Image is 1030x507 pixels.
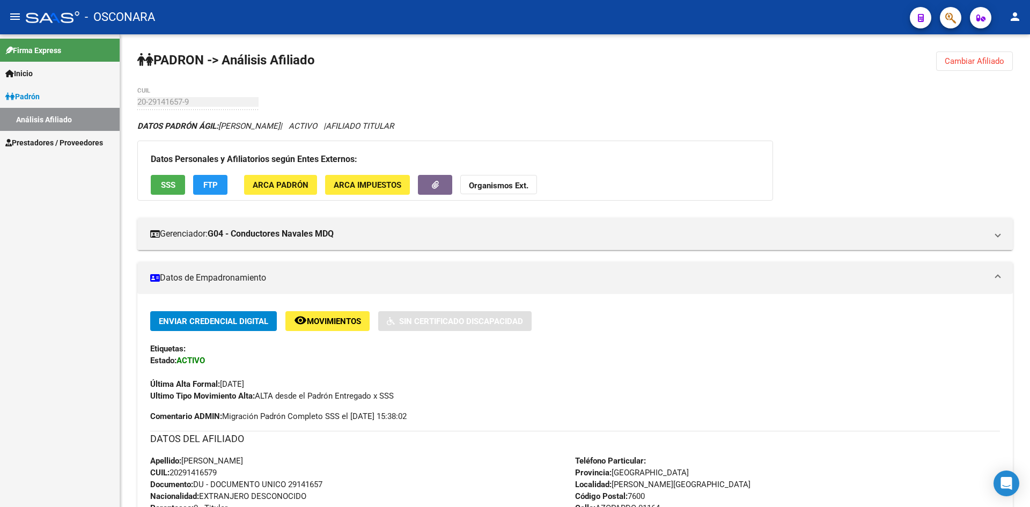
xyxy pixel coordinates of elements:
[159,317,268,326] span: Enviar Credencial Digital
[936,52,1013,71] button: Cambiar Afiliado
[151,175,185,195] button: SSS
[575,491,645,501] span: 7600
[5,91,40,102] span: Padrón
[137,121,218,131] strong: DATOS PADRÓN ÁGIL:
[150,456,181,466] strong: Apellido:
[150,468,170,477] strong: CUIL:
[285,311,370,331] button: Movimientos
[469,181,528,190] strong: Organismos Ext.
[307,317,361,326] span: Movimientos
[208,228,334,240] strong: G04 - Conductores Navales MDQ
[137,121,280,131] span: [PERSON_NAME]
[150,456,243,466] span: [PERSON_NAME]
[945,56,1004,66] span: Cambiar Afiliado
[326,121,394,131] span: AFILIADO TITULAR
[244,175,317,195] button: ARCA Padrón
[575,456,646,466] strong: Teléfono Particular:
[151,152,760,167] h3: Datos Personales y Afiliatorios según Entes Externos:
[334,180,401,190] span: ARCA Impuestos
[150,344,186,354] strong: Etiquetas:
[150,412,222,421] strong: Comentario ADMIN:
[325,175,410,195] button: ARCA Impuestos
[137,262,1013,294] mat-expansion-panel-header: Datos de Empadronamiento
[460,175,537,195] button: Organismos Ext.
[85,5,155,29] span: - OSCONARA
[137,121,394,131] i: | ACTIVO |
[161,180,175,190] span: SSS
[193,175,227,195] button: FTP
[150,410,407,422] span: Migración Padrón Completo SSS el [DATE] 15:38:02
[575,468,689,477] span: [GEOGRAPHIC_DATA]
[176,356,205,365] strong: ACTIVO
[150,228,987,240] mat-panel-title: Gerenciador:
[150,311,277,331] button: Enviar Credencial Digital
[994,471,1019,496] div: Open Intercom Messenger
[137,218,1013,250] mat-expansion-panel-header: Gerenciador:G04 - Conductores Navales MDQ
[137,53,315,68] strong: PADRON -> Análisis Afiliado
[150,480,322,489] span: DU - DOCUMENTO UNICO 29141657
[253,180,308,190] span: ARCA Padrón
[575,480,751,489] span: [PERSON_NAME][GEOGRAPHIC_DATA]
[203,180,218,190] span: FTP
[150,431,1000,446] h3: DATOS DEL AFILIADO
[9,10,21,23] mat-icon: menu
[150,379,244,389] span: [DATE]
[294,314,307,327] mat-icon: remove_red_eye
[150,379,220,389] strong: Última Alta Formal:
[150,272,987,284] mat-panel-title: Datos de Empadronamiento
[5,137,103,149] span: Prestadores / Proveedores
[5,45,61,56] span: Firma Express
[150,356,176,365] strong: Estado:
[1009,10,1021,23] mat-icon: person
[150,468,217,477] span: 20291416579
[150,491,199,501] strong: Nacionalidad:
[378,311,532,331] button: Sin Certificado Discapacidad
[150,391,255,401] strong: Ultimo Tipo Movimiento Alta:
[575,468,612,477] strong: Provincia:
[5,68,33,79] span: Inicio
[399,317,523,326] span: Sin Certificado Discapacidad
[575,480,612,489] strong: Localidad:
[150,391,394,401] span: ALTA desde el Padrón Entregado x SSS
[150,491,306,501] span: EXTRANJERO DESCONOCIDO
[150,480,193,489] strong: Documento:
[575,491,628,501] strong: Código Postal:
